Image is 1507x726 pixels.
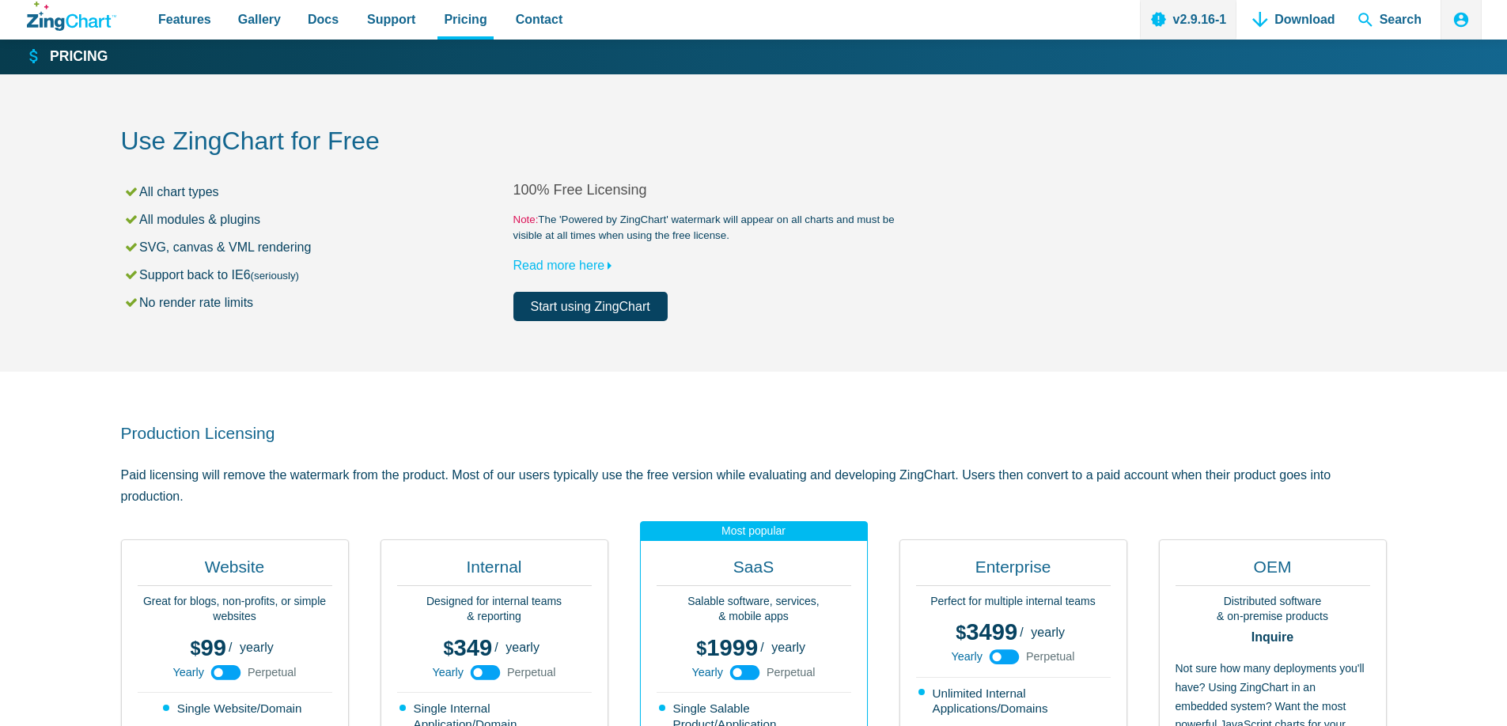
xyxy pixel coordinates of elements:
p: Paid licensing will remove the watermark from the product. Most of our users typically use the fr... [121,464,1387,507]
a: Start using ZingChart [513,292,668,321]
li: SVG, canvas & VML rendering [123,236,513,258]
h2: SaaS [657,556,851,586]
h2: 100% Free Licensing [513,181,906,199]
h2: Enterprise [916,556,1111,586]
p: Salable software, services, & mobile apps [657,594,851,625]
span: Docs [308,9,339,30]
span: yearly [240,641,274,654]
span: Gallery [238,9,281,30]
a: Pricing [27,47,108,66]
h2: Production Licensing [121,422,1387,444]
span: yearly [771,641,805,654]
p: Perfect for multiple internal teams [916,594,1111,610]
span: Yearly [951,651,982,662]
a: Read more here [513,259,619,272]
strong: Inquire [1176,631,1370,644]
span: Pricing [444,9,487,30]
strong: Pricing [50,50,108,64]
span: Features [158,9,211,30]
span: 3499 [956,619,1017,645]
span: / [494,641,498,654]
span: Yearly [172,667,203,678]
span: 349 [443,635,492,660]
li: Support back to IE6 [123,264,513,285]
p: Distributed software & on-premise products [1176,594,1370,625]
p: Great for blogs, non-profits, or simple websites [138,594,332,625]
span: 1999 [696,635,758,660]
span: yearly [1031,626,1065,639]
small: The 'Powered by ZingChart' watermark will appear on all charts and must be visible at all times w... [513,212,906,244]
li: No render rate limits [123,292,513,313]
small: (seriously) [251,270,299,282]
span: Perpetual [248,667,297,678]
span: / [229,641,232,654]
span: Note: [513,214,539,225]
span: Support [367,9,415,30]
h2: Internal [397,556,592,586]
span: Yearly [432,667,463,678]
span: Yearly [691,667,722,678]
a: ZingChart Logo. Click to return to the homepage [27,2,116,31]
span: Perpetual [1026,651,1075,662]
p: Designed for internal teams & reporting [397,594,592,625]
span: yearly [505,641,540,654]
li: All modules & plugins [123,209,513,230]
span: / [760,641,763,654]
h2: Website [138,556,332,586]
span: 99 [191,635,226,660]
span: / [1020,626,1023,639]
span: Perpetual [767,667,816,678]
h2: OEM [1176,556,1370,586]
li: Single Website/Domain [163,701,309,717]
span: Perpetual [507,667,556,678]
li: Unlimited Internal Applications/Domains [918,686,1111,717]
h2: Use ZingChart for Free [121,125,1387,161]
span: Contact [516,9,563,30]
li: All chart types [123,181,513,202]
